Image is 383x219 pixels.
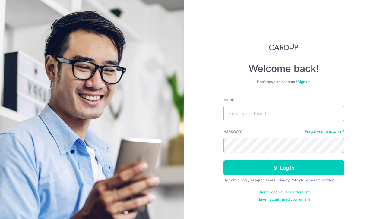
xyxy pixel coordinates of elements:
[223,63,344,75] h4: Welcome back!
[223,178,344,183] div: By continuing you agree to our &
[223,96,234,102] label: Email
[305,129,344,134] a: Forgot your password?
[298,80,310,84] a: Sign up
[223,160,344,175] button: Log in
[276,178,301,182] a: Privacy Policy
[223,128,243,134] label: Password
[269,43,299,51] img: CardUp Logo
[257,197,310,202] a: Haven't confirmed your email?
[258,190,309,195] a: Didn't receive unlock details?
[223,80,344,84] div: Don’t have an account?
[304,178,334,182] a: Terms Of Service
[223,106,344,121] input: Enter your Email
